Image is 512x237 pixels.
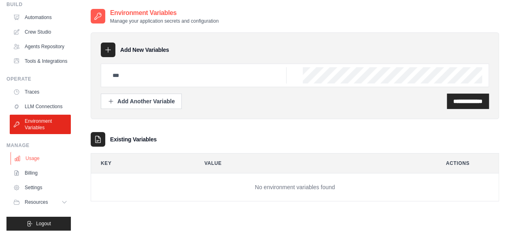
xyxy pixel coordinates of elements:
a: Crew Studio [10,26,71,38]
a: Tools & Integrations [10,55,71,68]
a: Billing [10,167,71,179]
p: Manage your application secrets and configuration [110,18,219,24]
a: Environment Variables [10,115,71,134]
th: Value [195,154,430,173]
h2: Environment Variables [110,8,219,18]
h3: Add New Variables [120,46,169,54]
span: Logout [36,220,51,227]
button: Resources [10,196,71,209]
th: Key [91,154,188,173]
a: LLM Connections [10,100,71,113]
div: Add Another Variable [108,97,175,105]
a: Settings [10,181,71,194]
h3: Existing Variables [110,135,157,143]
a: Traces [10,85,71,98]
a: Automations [10,11,71,24]
div: Manage [6,142,71,149]
a: Agents Repository [10,40,71,53]
button: Add Another Variable [101,94,182,109]
td: No environment variables found [91,173,499,201]
span: Resources [25,199,48,205]
button: Logout [6,217,71,231]
div: Operate [6,76,71,82]
div: Build [6,1,71,8]
a: Usage [11,152,72,165]
th: Actions [436,154,499,173]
